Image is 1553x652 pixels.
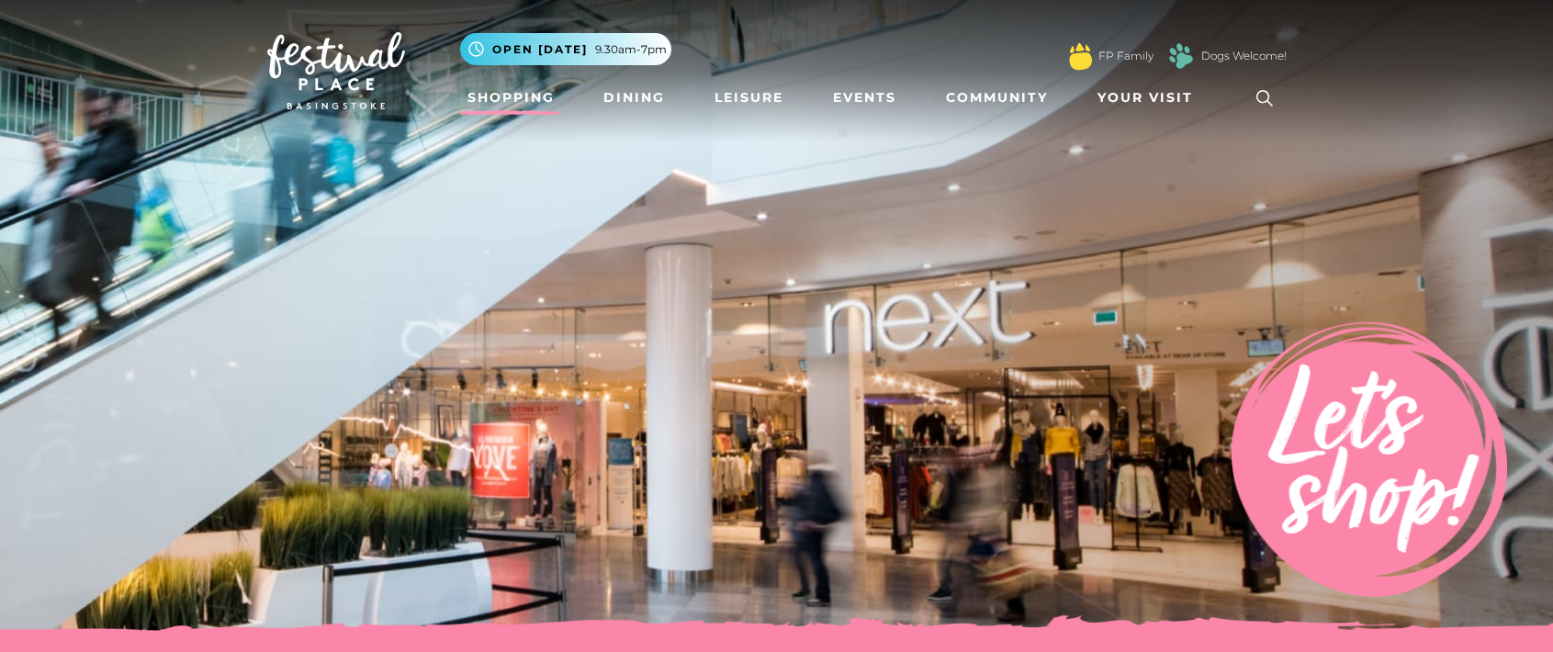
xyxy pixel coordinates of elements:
[1090,81,1210,115] a: Your Visit
[707,81,791,115] a: Leisure
[460,33,671,65] button: Open [DATE] 9.30am-7pm
[492,41,588,58] span: Open [DATE]
[596,81,672,115] a: Dining
[1097,88,1193,107] span: Your Visit
[1098,48,1153,64] a: FP Family
[267,32,405,109] img: Festival Place Logo
[1201,48,1287,64] a: Dogs Welcome!
[939,81,1055,115] a: Community
[826,81,904,115] a: Events
[595,41,667,58] span: 9.30am-7pm
[460,81,562,115] a: Shopping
